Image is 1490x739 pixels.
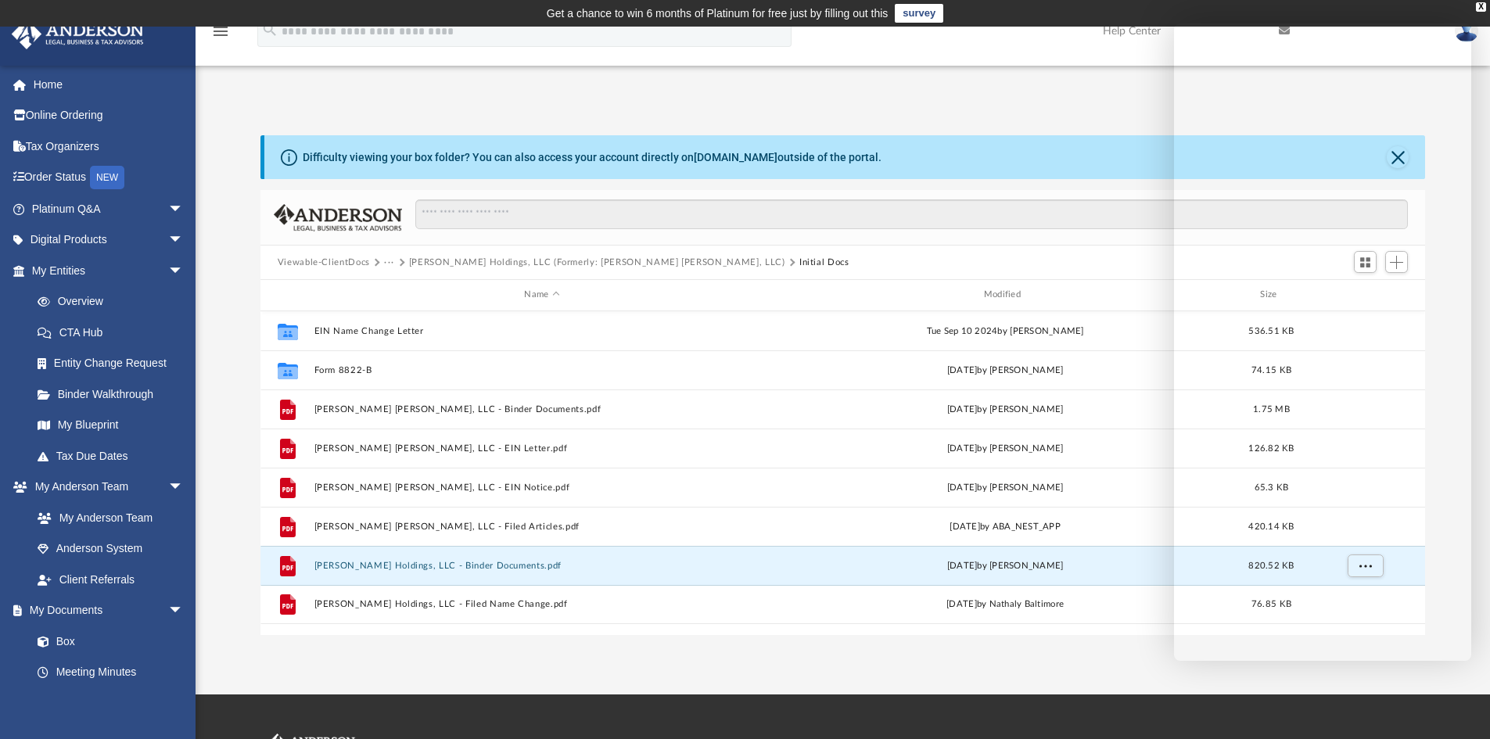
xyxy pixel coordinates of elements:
[22,410,199,441] a: My Blueprint
[211,30,230,41] a: menu
[314,404,770,414] button: [PERSON_NAME] [PERSON_NAME], LLC - Binder Documents.pdf
[777,441,1233,455] div: [DATE] by [PERSON_NAME]
[384,256,394,270] button: ···
[7,19,149,49] img: Anderson Advisors Platinum Portal
[260,311,1426,635] div: grid
[267,288,307,302] div: id
[777,480,1233,494] div: [DATE] by [PERSON_NAME]
[22,626,192,657] a: Box
[11,193,207,224] a: Platinum Q&Aarrow_drop_down
[278,256,370,270] button: Viewable-ClientDocs
[11,162,207,194] a: Order StatusNEW
[314,365,770,375] button: Form 8822-B
[303,149,881,166] div: Difficulty viewing your box folder? You can also access your account directly on outside of the p...
[22,317,207,348] a: CTA Hub
[314,326,770,336] button: EIN Name Change Letter
[547,4,889,23] div: Get a chance to win 6 months of Platinum for free just by filling out this
[22,564,199,595] a: Client Referrals
[409,256,785,270] button: [PERSON_NAME] Holdings, LLC (Formerly: [PERSON_NAME] [PERSON_NAME], LLC)
[261,21,278,38] i: search
[11,131,207,162] a: Tax Organizers
[211,22,230,41] i: menu
[22,378,207,410] a: Binder Walkthrough
[895,4,943,23] a: survey
[799,256,849,270] button: Initial Docs
[1476,2,1486,12] div: close
[777,288,1233,302] div: Modified
[168,193,199,225] span: arrow_drop_down
[314,522,770,532] button: [PERSON_NAME] [PERSON_NAME], LLC - Filed Articles.pdf
[11,69,207,100] a: Home
[11,595,199,626] a: My Documentsarrow_drop_down
[777,597,1233,612] div: [DATE] by Nathaly Baltimore
[90,166,124,189] div: NEW
[777,558,1233,572] div: [DATE] by [PERSON_NAME]
[314,483,770,493] button: [PERSON_NAME] [PERSON_NAME], LLC - EIN Notice.pdf
[22,286,207,317] a: Overview
[11,255,207,286] a: My Entitiesarrow_drop_down
[415,199,1408,229] input: Search files and folders
[777,324,1233,338] div: Tue Sep 10 2024 by [PERSON_NAME]
[168,595,199,627] span: arrow_drop_down
[314,443,770,454] button: [PERSON_NAME] [PERSON_NAME], LLC - EIN Letter.pdf
[22,533,199,565] a: Anderson System
[777,363,1233,377] div: [DATE] by [PERSON_NAME]
[11,472,199,503] a: My Anderson Teamarrow_drop_down
[314,561,770,571] button: [PERSON_NAME] Holdings, LLC - Binder Documents.pdf
[694,151,777,163] a: [DOMAIN_NAME]
[11,224,207,256] a: Digital Productsarrow_drop_down
[168,472,199,504] span: arrow_drop_down
[1174,23,1471,661] iframe: Chat Window
[777,402,1233,416] div: [DATE] by [PERSON_NAME]
[22,440,207,472] a: Tax Due Dates
[22,502,192,533] a: My Anderson Team
[777,519,1233,533] div: [DATE] by ABA_NEST_APP
[168,255,199,287] span: arrow_drop_down
[22,657,199,688] a: Meeting Minutes
[313,288,770,302] div: Name
[314,599,770,609] button: [PERSON_NAME] Holdings, LLC - Filed Name Change.pdf
[11,100,207,131] a: Online Ordering
[168,224,199,256] span: arrow_drop_down
[22,348,207,379] a: Entity Change Request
